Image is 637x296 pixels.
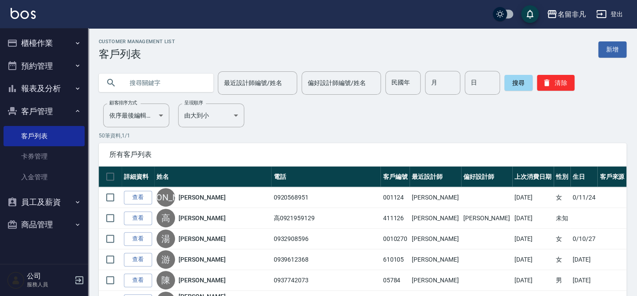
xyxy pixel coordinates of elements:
[380,249,410,270] td: 610105
[109,150,616,159] span: 所有客戶列表
[380,270,410,291] td: 05784
[178,104,244,127] div: 由大到小
[380,229,410,249] td: 0010270
[156,188,175,207] div: [PERSON_NAME]
[410,270,461,291] td: [PERSON_NAME]
[537,75,574,91] button: 清除
[179,234,225,243] a: [PERSON_NAME]
[504,75,533,91] button: 搜尋
[380,187,410,208] td: 001124
[179,214,225,222] a: [PERSON_NAME]
[554,229,570,249] td: 女
[4,167,85,187] a: 入金管理
[109,100,137,106] label: 顧客排序方式
[156,209,175,227] div: 高
[4,191,85,214] button: 員工及薪資
[570,249,598,270] td: [DATE]
[554,249,570,270] td: 女
[99,39,175,44] h2: Customer Management List
[410,249,461,270] td: [PERSON_NAME]
[521,5,539,23] button: save
[99,132,626,140] p: 50 筆資料, 1 / 1
[592,6,626,22] button: 登出
[4,32,85,55] button: 櫃檯作業
[156,271,175,289] div: 陳
[554,187,570,208] td: 女
[543,5,589,23] button: 名留非凡
[271,270,380,291] td: 0937742073
[103,104,169,127] div: 依序最後編輯時間
[598,41,626,58] a: 新增
[4,55,85,78] button: 預約管理
[124,211,152,225] a: 查看
[554,270,570,291] td: 男
[179,193,225,202] a: [PERSON_NAME]
[570,166,598,187] th: 生日
[4,146,85,166] a: 卡券管理
[123,71,206,95] input: 搜尋關鍵字
[570,229,598,249] td: 0/10/27
[124,253,152,266] a: 查看
[4,213,85,236] button: 商品管理
[597,166,626,187] th: 客戶來源
[124,191,152,204] a: 查看
[99,48,175,60] h3: 客戶列表
[557,9,585,20] div: 名留非凡
[410,208,461,229] td: [PERSON_NAME]
[271,187,380,208] td: 0920568951
[124,232,152,246] a: 查看
[512,208,554,229] td: [DATE]
[154,166,271,187] th: 姓名
[512,229,554,249] td: [DATE]
[4,100,85,123] button: 客戶管理
[271,249,380,270] td: 0939612368
[271,208,380,229] td: 高0921959129
[124,274,152,287] a: 查看
[122,166,154,187] th: 詳細資料
[461,166,512,187] th: 偏好設計師
[4,77,85,100] button: 報表及分析
[179,276,225,285] a: [PERSON_NAME]
[27,272,72,281] h5: 公司
[512,166,554,187] th: 上次消費日期
[179,255,225,264] a: [PERSON_NAME]
[184,100,203,106] label: 呈現順序
[570,270,598,291] td: [DATE]
[7,271,25,289] img: Person
[27,281,72,289] p: 服務人員
[4,126,85,146] a: 客戶列表
[461,208,512,229] td: [PERSON_NAME]
[271,166,380,187] th: 電話
[512,270,554,291] td: [DATE]
[554,208,570,229] td: 未知
[156,250,175,269] div: 游
[570,187,598,208] td: 0/11/24
[554,166,570,187] th: 性別
[380,166,410,187] th: 客戶編號
[380,208,410,229] td: 411126
[410,166,461,187] th: 最近設計師
[156,229,175,248] div: 湯
[410,187,461,208] td: [PERSON_NAME]
[512,249,554,270] td: [DATE]
[410,229,461,249] td: [PERSON_NAME]
[271,229,380,249] td: 0932908596
[11,8,36,19] img: Logo
[512,187,554,208] td: [DATE]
